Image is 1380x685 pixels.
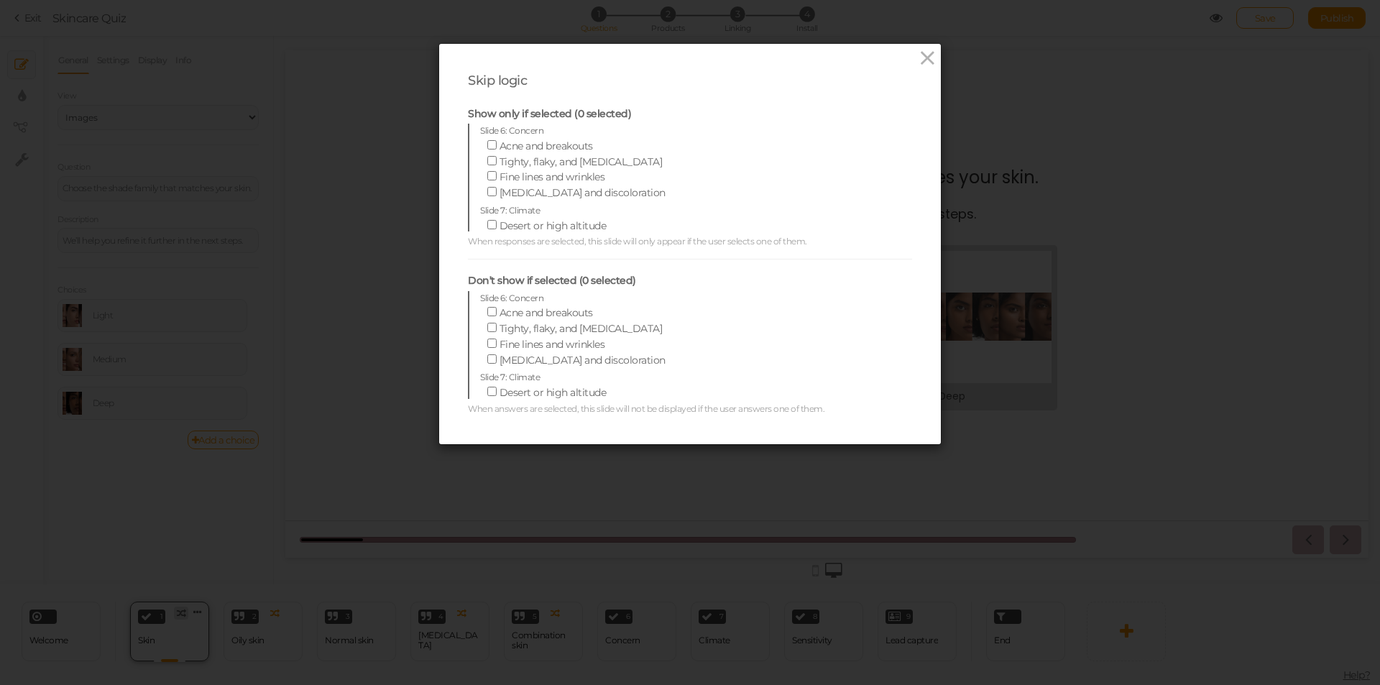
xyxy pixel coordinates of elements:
span: Fine lines and wrinkles [500,170,605,183]
input: [MEDICAL_DATA] and discoloration [487,187,497,196]
span: Slide 7: Climate [480,372,540,382]
span: Desert or high altitude [500,386,607,399]
span: Tighty, flaky, and [MEDICAL_DATA] [500,322,663,335]
span: Slide 7: Climate [480,205,540,216]
span: [MEDICAL_DATA] and discoloration [500,186,666,199]
input: Acne and breakouts [487,307,497,316]
div: Deep [653,339,766,354]
span: Skip logic [468,73,527,88]
span: When answers are selected, this slide will not be displayed if the user answers one of them. [468,403,824,414]
input: Tighty, flaky, and [MEDICAL_DATA] [487,323,497,332]
div: Medium [495,339,608,354]
input: Fine lines and wrinkles [487,339,497,348]
div: Light [337,339,450,354]
span: Acne and breakouts [500,306,593,319]
input: [MEDICAL_DATA] and discoloration [487,354,497,364]
div: We’ll help you refine it further in the next steps. [392,154,691,173]
span: Fine lines and wrinkles [500,338,605,351]
span: Desert or high altitude [500,219,607,232]
span: Slide 6: Concern [480,293,543,303]
span: When responses are selected, this slide will only appear if the user selects one of them. [468,236,807,247]
input: Fine lines and wrinkles [487,171,497,180]
input: Acne and breakouts [487,140,497,150]
input: Desert or high altitude [487,387,497,396]
label: Don’t show if selected (0 selected) [468,275,636,288]
span: Slide 6: Concern [480,125,543,136]
span: Acne and breakouts [500,139,593,152]
span: Tighty, flaky, and [MEDICAL_DATA] [500,155,663,168]
label: Show only if selected (0 selected) [468,108,631,121]
input: Tighty, flaky, and [MEDICAL_DATA] [487,156,497,165]
input: Desert or high altitude [487,220,497,229]
span: [MEDICAL_DATA] and discoloration [500,354,666,367]
div: Choose the shade family that matches your skin. [330,114,753,139]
